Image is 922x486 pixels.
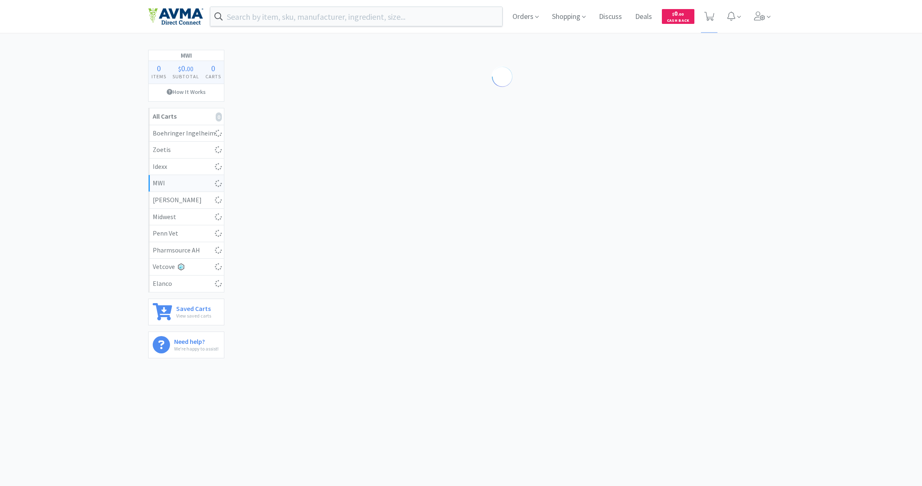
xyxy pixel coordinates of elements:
[181,63,185,73] span: 0
[157,63,161,73] span: 0
[216,112,222,121] i: 0
[149,259,224,276] a: Vetcove
[153,161,220,172] div: Idexx
[672,12,674,17] span: $
[149,276,224,292] a: Elanco
[174,336,219,345] h6: Need help?
[153,178,220,189] div: MWI
[153,245,220,256] div: Pharmsource AH
[153,212,220,222] div: Midwest
[211,63,215,73] span: 0
[149,209,224,226] a: Midwest
[210,7,502,26] input: Search by item, sku, manufacturer, ingredient, size...
[176,312,211,320] p: View saved carts
[149,50,224,61] h1: MWI
[187,65,193,73] span: 00
[178,65,181,73] span: $
[632,13,655,21] a: Deals
[149,108,224,125] a: All Carts0
[149,125,224,142] a: Boehringer Ingelheim
[153,278,220,289] div: Elanco
[153,128,220,139] div: Boehringer Ingelheim
[678,12,684,17] span: . 00
[153,228,220,239] div: Penn Vet
[149,84,224,100] a: How It Works
[596,13,625,21] a: Discuss
[153,145,220,155] div: Zoetis
[149,72,170,80] h4: Items
[149,225,224,242] a: Penn Vet
[149,142,224,159] a: Zoetis
[148,299,224,325] a: Saved CartsView saved carts
[148,8,203,25] img: e4e33dab9f054f5782a47901c742baa9_102.png
[153,112,177,120] strong: All Carts
[153,262,220,272] div: Vetcove
[149,242,224,259] a: Pharmsource AH
[149,175,224,192] a: MWI
[149,159,224,175] a: Idexx
[667,19,689,24] span: Cash Back
[149,192,224,209] a: [PERSON_NAME]
[672,9,684,17] span: 0
[153,195,220,206] div: [PERSON_NAME]
[662,5,694,28] a: $0.00Cash Back
[170,72,203,80] h4: Subtotal
[174,345,219,353] p: We're happy to assist!
[170,64,203,72] div: .
[202,72,224,80] h4: Carts
[176,303,211,312] h6: Saved Carts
